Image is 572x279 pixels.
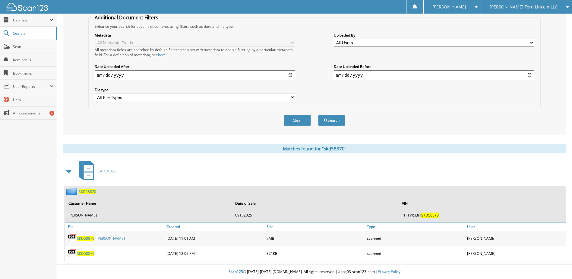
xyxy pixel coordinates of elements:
a: File [65,223,165,231]
img: PDF.png [68,249,77,258]
div: All metadata fields are searched by default. Select a cabinet with metadata to enable filtering b... [95,47,295,57]
span: SKD58870 [77,236,94,241]
td: 1FTFW5L81 [399,210,565,220]
label: Date Uploaded Before [334,64,534,69]
th: Date of Sale [232,197,398,210]
div: [PERSON_NAME] [466,232,566,244]
a: Created [165,223,265,231]
span: Search [13,31,53,36]
span: Scan123 [229,269,243,274]
a: Size [265,223,365,231]
span: Reminders [13,57,54,63]
div: scanned [365,232,466,244]
a: SKD58870- [PERSON_NAME] [77,236,125,241]
div: 4 [49,111,54,116]
img: folder2.png [66,188,79,195]
label: File type [95,87,295,92]
span: [PERSON_NAME] [432,5,466,9]
input: start [95,70,295,80]
iframe: Chat Widget [542,250,572,279]
div: Enhance your search for specific documents using filters such as date and file type. [92,24,537,29]
div: [DATE] 11:01 AM [165,232,265,244]
td: [PERSON_NAME] [65,210,232,220]
a: Privacy Policy [378,269,400,274]
th: Customer Name [65,197,232,210]
span: Scan [13,44,54,49]
a: SKD58870 [79,189,96,194]
span: User Reports [13,84,49,89]
div: [PERSON_NAME] [466,247,566,259]
div: 7MB [265,232,365,244]
a: User [466,223,566,231]
label: Metadata [95,33,295,38]
button: Search [318,115,345,126]
div: Matches found for "skd58870" [63,144,566,153]
button: Clear [284,115,311,126]
input: end [334,70,534,80]
span: Bookmarks [13,71,54,76]
div: [DATE] 12:02 PM [165,247,265,259]
img: scan123-logo-white.svg [6,3,51,11]
span: Help [13,97,54,102]
label: Date Uploaded After [95,64,295,69]
a: Type [365,223,466,231]
div: scanned [365,247,466,259]
a: here [158,52,166,57]
th: VIN [399,197,565,210]
legend: Additional Document Filters [92,14,161,21]
span: Cabinets [13,18,49,23]
span: [PERSON_NAME] Ford Lincoln LLC [490,5,558,9]
label: Uploaded By [334,33,534,38]
div: 321KB [265,247,365,259]
img: PDF.png [68,234,77,243]
a: SKD58870 [77,251,94,256]
td: 09152025 [232,210,398,220]
span: CAR DEALS [98,168,117,174]
span: Announcements [13,111,54,116]
a: CAR DEALS [75,159,117,183]
span: SKD58870 [421,213,439,218]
